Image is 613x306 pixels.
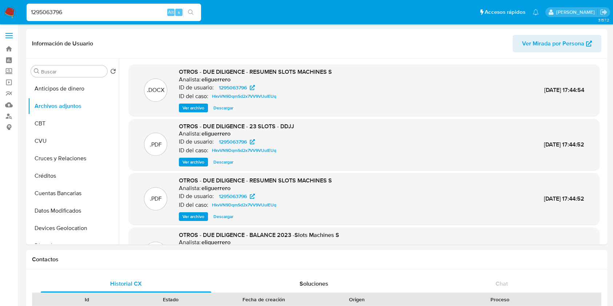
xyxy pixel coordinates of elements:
span: [DATE] 17:44:52 [544,194,584,203]
h1: Contactos [32,256,601,263]
p: Analista: [179,239,201,246]
span: Descargar [213,213,233,220]
div: Fecha de creación [218,296,310,303]
a: Salir [600,8,608,16]
button: Direcciones [28,237,119,254]
h1: Información de Usuario [32,40,93,47]
span: Ver archivo [183,104,204,112]
p: .PDF [150,141,162,149]
p: ID de usuario: [179,138,214,145]
button: Cruces y Relaciones [28,150,119,167]
span: OTROS - DUE DILIGENCE - RESUMEN SLOTS MACHINES S [179,176,332,185]
span: [DATE] 17:44:52 [544,140,584,149]
button: Anticipos de dinero [28,80,119,97]
p: .DOCX [147,86,164,94]
p: Analista: [179,185,201,192]
span: Accesos rápidos [485,8,525,16]
h6: eliguerrero [201,130,231,137]
p: ID de usuario: [179,84,214,91]
a: 1295063796 [215,137,259,146]
button: Archivos adjuntos [28,97,119,115]
p: ID del caso: [179,201,208,209]
input: Buscar [41,68,104,75]
button: Datos Modificados [28,202,119,220]
span: Chat [496,279,508,288]
a: HkvVN9DqmSd2x7VV9VUuIEUq [209,146,279,155]
span: Historial CX [110,279,142,288]
a: Notificaciones [533,9,539,15]
a: 1295063796 [215,83,259,92]
button: Ver archivo [179,212,208,221]
span: Descargar [213,104,233,112]
span: 1295063796 [219,83,247,92]
p: ID de usuario: [179,193,214,200]
a: HkvVN9DqmSd2x7VV9VUuIEUq [209,201,279,209]
span: OTROS - DUE DILIGENCE - BALANCE 2023 -Slots Machines S [179,231,339,239]
button: Buscar [34,68,40,74]
p: .PDF [150,195,162,203]
h6: eliguerrero [201,76,231,83]
button: Descargar [210,104,237,112]
button: Descargar [210,158,237,166]
span: HkvVN9DqmSd2x7VV9VUuIEUq [212,201,276,209]
span: HkvVN9DqmSd2x7VV9VUuIEUq [212,92,276,101]
span: s [178,9,180,16]
a: 1295063796 [215,192,259,201]
h6: eliguerrero [201,185,231,192]
button: Ver archivo [179,104,208,112]
button: CVU [28,132,119,150]
button: Volver al orden por defecto [110,68,116,76]
div: Origen [320,296,394,303]
p: Analista: [179,130,201,137]
h6: eliguerrero [201,239,231,246]
span: Ver Mirada por Persona [522,35,584,52]
button: Créditos [28,167,119,185]
span: [DATE] 17:44:54 [544,86,584,94]
button: Descargar [210,212,237,221]
span: HkvVN9DqmSd2x7VV9VUuIEUq [212,146,276,155]
span: Ver archivo [183,213,204,220]
span: Alt [168,9,174,16]
button: Devices Geolocation [28,220,119,237]
button: CBT [28,115,119,132]
p: eliana.eguerrero@mercadolibre.com [556,9,597,16]
button: search-icon [183,7,198,17]
span: OTROS - DUE DILIGENCE - 23 SLOTS - DDJJ [179,122,294,130]
span: OTROS - DUE DILIGENCE - RESUMEN SLOTS MACHINES S [179,68,332,76]
span: 1295063796 [219,137,247,146]
button: Cuentas Bancarias [28,185,119,202]
p: ID del caso: [179,93,208,100]
a: HkvVN9DqmSd2x7VV9VUuIEUq [209,92,279,101]
div: Proceso [404,296,596,303]
button: Ver Mirada por Persona [513,35,601,52]
p: Analista: [179,76,201,83]
input: Buscar usuario o caso... [27,8,201,17]
p: ID del caso: [179,147,208,154]
div: Estado [134,296,208,303]
span: Descargar [213,158,233,166]
button: Ver archivo [179,158,208,166]
span: Ver archivo [183,158,204,166]
div: Id [50,296,124,303]
span: 1295063796 [219,192,247,201]
span: Soluciones [300,279,328,288]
